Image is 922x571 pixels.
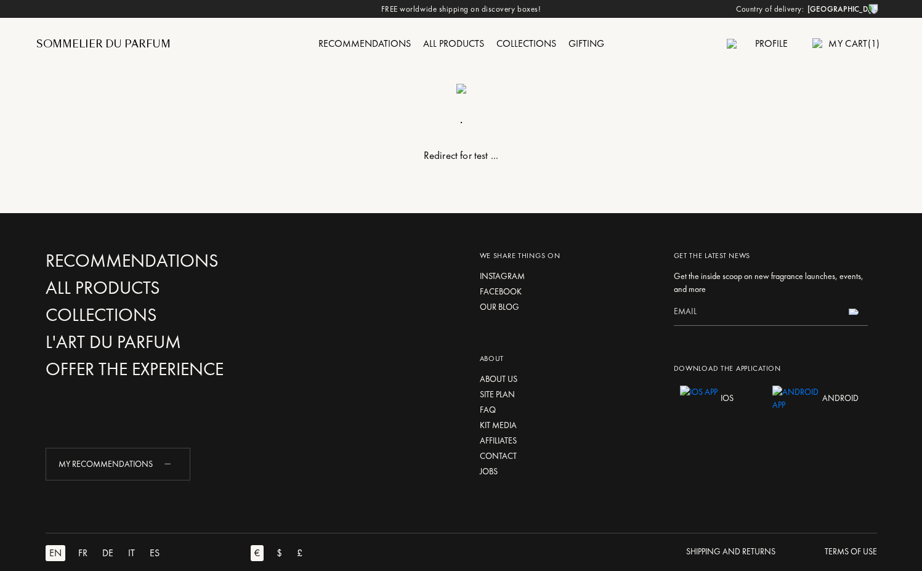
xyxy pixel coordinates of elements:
[849,309,859,315] img: news_send.svg
[749,37,794,50] a: Profile
[46,304,310,326] a: Collections
[562,37,610,50] a: Gifting
[480,450,655,463] a: Contact
[251,545,264,561] div: €
[312,37,417,50] a: Recommendations
[480,285,655,298] a: Facebook
[46,448,190,480] div: My Recommendations
[273,545,286,561] div: $
[480,270,655,283] a: Instagram
[812,38,822,48] img: cart.svg
[680,386,718,410] img: ios app
[273,545,293,561] a: $
[99,545,124,561] a: DE
[825,545,877,561] a: Terms of use
[160,451,185,476] div: animation
[46,331,310,353] a: L'Art du Parfum
[293,545,313,561] a: £
[490,36,562,52] div: Collections
[46,277,310,299] a: All products
[124,545,139,561] div: IT
[480,434,655,447] a: Affiliates
[75,545,91,561] div: FR
[674,298,840,326] input: Email
[46,545,75,561] a: EN
[674,386,734,397] a: ios appIOS
[46,358,310,380] a: Offer the experience
[480,388,655,401] a: Site plan
[718,386,734,410] div: IOS
[251,545,273,561] a: €
[736,3,804,15] span: Country of delivery:
[727,39,737,49] img: search_icn.svg
[686,545,775,558] div: Shipping and Returns
[417,36,490,52] div: All products
[293,545,306,561] div: £
[686,545,775,561] a: Shipping and Returns
[146,545,171,561] a: ES
[36,107,886,129] div: .
[674,363,868,374] div: Download the application
[825,545,877,558] div: Terms of use
[480,373,655,386] a: About us
[674,250,868,261] div: Get the latest news
[490,37,562,50] a: Collections
[772,386,819,410] img: android app
[819,386,859,410] div: ANDROID
[480,419,655,432] a: Kit media
[46,250,310,272] a: Recommendations
[749,36,794,52] div: Profile
[124,545,146,561] a: IT
[480,465,655,478] a: Jobs
[99,545,117,561] div: DE
[480,353,655,364] div: About
[562,36,610,52] div: Gifting
[36,37,171,52] a: Sommelier du Parfum
[146,545,163,561] div: ES
[417,37,490,50] a: All products
[46,545,65,561] div: EN
[312,36,417,52] div: Recommendations
[480,250,655,261] div: We share things on
[766,386,859,397] a: android appANDROID
[456,84,466,94] img: validation_testing.png
[480,301,655,314] a: Our blog
[75,545,99,561] a: FR
[261,148,661,164] div: Redirect for test ...
[828,37,880,50] span: My Cart ( 1 )
[480,403,655,416] a: FAQ
[674,270,868,296] div: Get the inside scoop on new fragrance launches, events, and more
